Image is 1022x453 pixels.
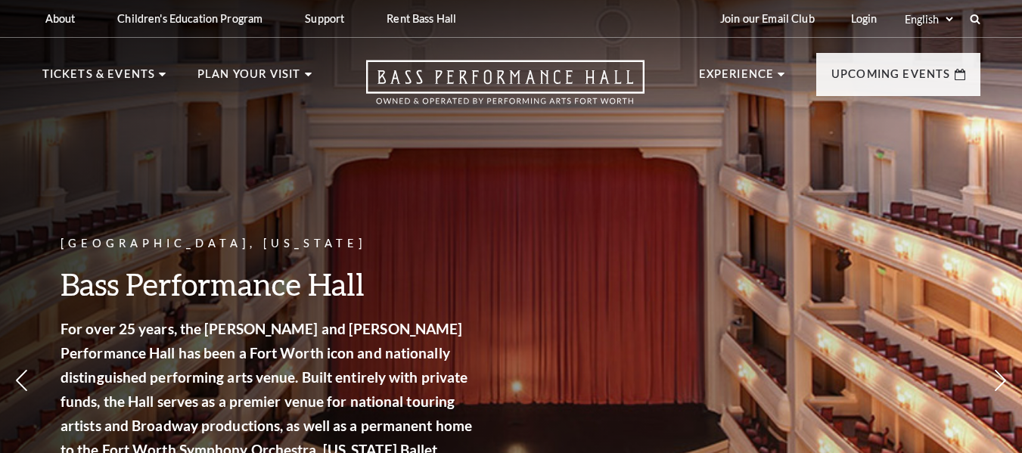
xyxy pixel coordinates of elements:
p: Tickets & Events [42,65,156,92]
p: About [45,12,76,25]
p: Plan Your Visit [197,65,301,92]
h3: Bass Performance Hall [61,265,477,303]
p: Experience [699,65,775,92]
p: Children's Education Program [117,12,262,25]
p: [GEOGRAPHIC_DATA], [US_STATE] [61,234,477,253]
select: Select: [902,12,955,26]
p: Support [305,12,344,25]
p: Upcoming Events [831,65,951,92]
p: Rent Bass Hall [387,12,456,25]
